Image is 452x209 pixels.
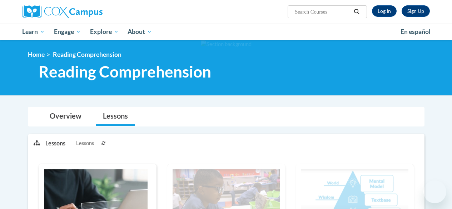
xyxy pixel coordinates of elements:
[17,24,435,40] div: Main menu
[23,5,151,18] a: Cox Campus
[45,139,65,147] p: Lessons
[18,24,50,40] a: Learn
[396,24,435,39] a: En español
[43,107,89,126] a: Overview
[76,139,94,147] span: Lessons
[23,5,103,18] img: Cox Campus
[22,28,45,36] span: Learn
[401,28,431,35] span: En español
[28,51,45,58] a: Home
[85,24,123,40] a: Explore
[123,24,157,40] a: About
[402,5,430,17] a: Register
[423,180,446,203] iframe: Button to launch messaging window
[39,62,211,81] span: Reading Comprehension
[201,40,252,48] img: Section background
[90,28,119,36] span: Explore
[53,51,121,58] span: Reading Comprehension
[294,8,351,16] input: Search Courses
[54,28,81,36] span: Engage
[96,107,135,126] a: Lessons
[49,24,85,40] a: Engage
[128,28,152,36] span: About
[372,5,397,17] a: Log In
[351,8,362,16] button: Search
